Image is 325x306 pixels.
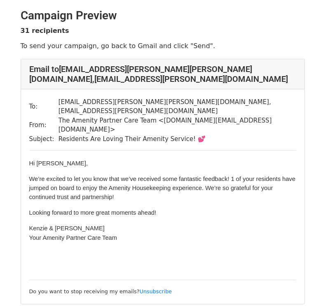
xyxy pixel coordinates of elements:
span: Looking forward to more great moments ahead! [29,209,157,216]
td: The Amenity Partner Care Team < [DOMAIN_NAME][EMAIL_ADDRESS][DOMAIN_NAME] > [58,116,296,134]
span: We’re excited to let you know that we’ve received some fantastic feedback! 1 of your residents ha... [29,176,297,200]
td: To: [29,97,58,116]
td: From: [29,116,58,134]
a: Unsubscribe [140,288,172,294]
span: Hi [PERSON_NAME], [29,160,88,167]
span: Your Amenity Partner Care Team [29,234,117,241]
h4: Email to [EMAIL_ADDRESS][PERSON_NAME][PERSON_NAME][DOMAIN_NAME] , [EMAIL_ADDRESS][PERSON_NAME][DO... [29,64,296,84]
strong: 31 recipients [21,27,69,35]
p: To send your campaign, go back to Gmail and click "Send". [21,42,305,50]
td: [EMAIL_ADDRESS][PERSON_NAME][PERSON_NAME][DOMAIN_NAME] , [EMAIL_ADDRESS][PERSON_NAME][DOMAIN_NAME] [58,97,296,116]
h2: Campaign Preview [21,9,305,23]
span: Kenzie & [PERSON_NAME] [29,225,105,232]
small: Do you want to stop receiving my emails? [29,288,172,294]
td: Subject: [29,134,58,144]
td: Residents Are Loving Their Amenity Service! 💕 [58,134,296,144]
